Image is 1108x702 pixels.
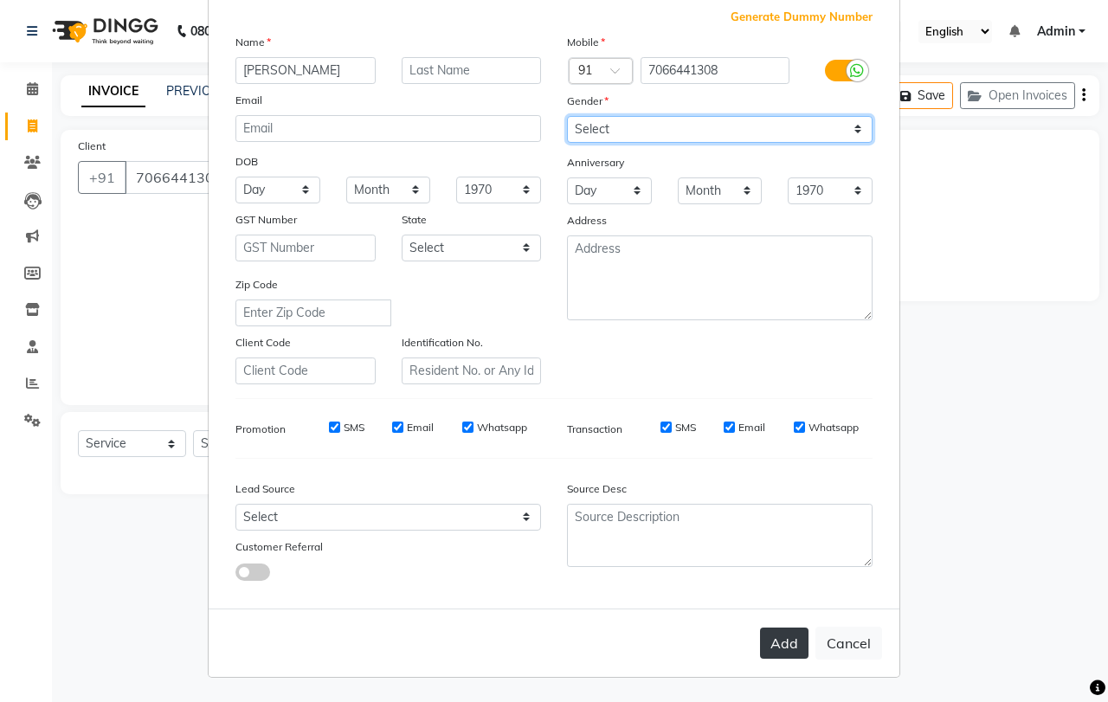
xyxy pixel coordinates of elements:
[407,420,434,435] label: Email
[235,212,297,228] label: GST Number
[235,481,295,497] label: Lead Source
[402,357,542,384] input: Resident No. or Any Id
[402,212,427,228] label: State
[731,9,873,26] span: Generate Dummy Number
[235,57,376,84] input: First Name
[567,155,624,171] label: Anniversary
[402,57,542,84] input: Last Name
[235,154,258,170] label: DOB
[567,213,607,229] label: Address
[235,422,286,437] label: Promotion
[235,299,391,326] input: Enter Zip Code
[235,93,262,108] label: Email
[760,628,808,659] button: Add
[235,277,278,293] label: Zip Code
[808,420,859,435] label: Whatsapp
[567,35,605,50] label: Mobile
[567,481,627,497] label: Source Desc
[477,420,527,435] label: Whatsapp
[235,35,271,50] label: Name
[567,422,622,437] label: Transaction
[235,335,291,351] label: Client Code
[738,420,765,435] label: Email
[567,93,609,109] label: Gender
[402,335,483,351] label: Identification No.
[641,57,790,84] input: Mobile
[235,539,323,555] label: Customer Referral
[675,420,696,435] label: SMS
[235,357,376,384] input: Client Code
[344,420,364,435] label: SMS
[235,115,541,142] input: Email
[815,627,882,660] button: Cancel
[235,235,376,261] input: GST Number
